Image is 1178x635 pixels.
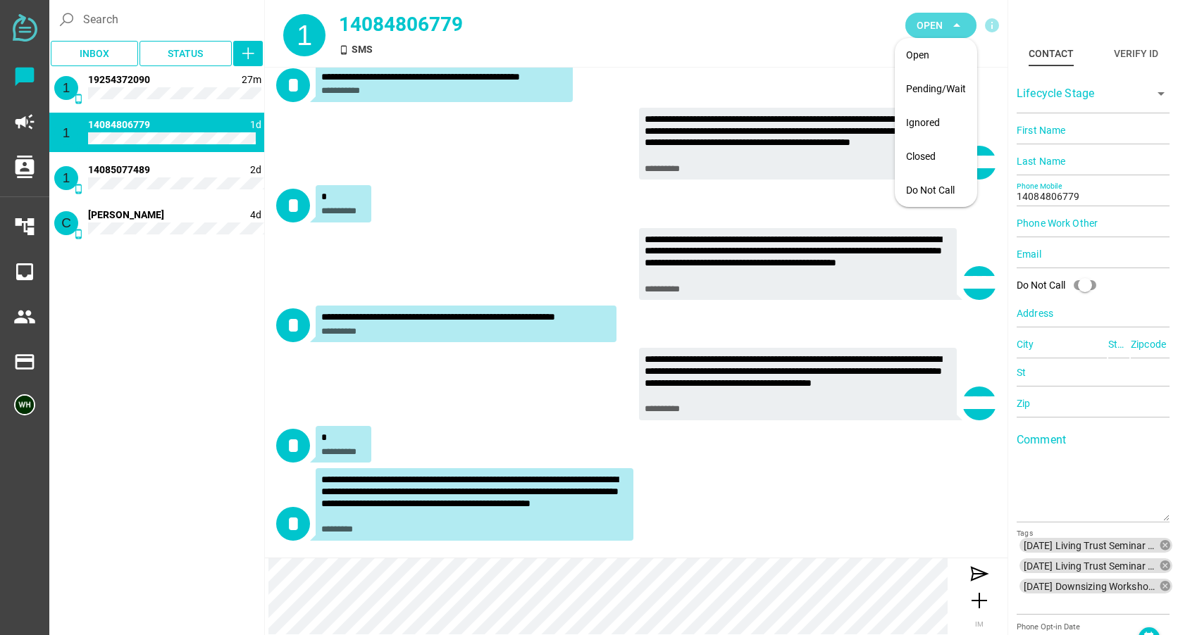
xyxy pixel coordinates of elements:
i: SMS [73,94,84,104]
div: Do Not Call [906,184,966,196]
i: chat_bubble [13,65,36,88]
i: payment [13,351,36,373]
i: people [13,306,36,328]
input: Email [1017,240,1170,268]
i: inbox [13,260,36,283]
span: 14084728864 [88,209,164,220]
span: 14085077489 [88,164,150,175]
i: account_tree [13,215,36,238]
textarea: Comment [1017,439,1170,521]
span: [DATE] Downsizing Workshop 1 seat reminder.csv [1024,580,1158,593]
input: City [1017,330,1107,358]
span: C [61,215,71,230]
span: [DATE] Living Trust Seminar 1 seat text reminder.csv [1024,539,1158,552]
i: campaign [13,111,36,133]
i: SMS [73,139,84,149]
span: 1758746750 [242,74,261,85]
input: Phone Mobile [1017,178,1170,206]
div: 14084806779 [339,10,683,39]
input: First Name [1017,116,1170,144]
span: 1 [297,20,312,51]
i: SMS [339,45,349,55]
span: 1 [63,80,70,95]
div: Pending/Wait [906,83,966,95]
button: Open [905,13,976,38]
i: cancel [1159,560,1172,572]
input: [DATE] Living Trust Seminar 1 seat text reminder.csv[DATE] Living Trust Seminar Day of Reminder.c... [1017,596,1170,613]
i: cancel [1159,539,1172,552]
i: cancel [1159,580,1172,593]
button: Inbox [51,41,138,66]
input: State [1108,330,1129,358]
span: 1758573910 [250,164,261,175]
div: Contact [1029,45,1074,62]
div: Do Not Call [1017,278,1065,293]
div: Verify ID [1114,45,1158,62]
div: Ignored [906,117,966,129]
i: contacts [13,156,36,178]
input: St [1017,358,1170,386]
input: Phone Work Other [1017,209,1170,237]
input: Last Name [1017,147,1170,175]
span: 1 [63,170,70,185]
img: svg+xml;base64,PD94bWwgdmVyc2lvbj0iMS4wIiBlbmNvZGluZz0iVVRGLTgiPz4KPHN2ZyB2ZXJzaW9uPSIxLjEiIHZpZX... [13,14,37,42]
i: SMS [73,229,84,239]
span: 1758658115 [250,119,261,130]
div: Open [906,49,966,61]
div: SMS [339,42,683,57]
div: Do Not Call [1017,271,1105,299]
input: Zipcode [1131,330,1170,358]
img: 5edff51079ed9903661a2266-30.png [14,394,35,415]
i: info [984,17,1000,34]
span: 1 [63,125,70,140]
span: 19254372090 [88,74,150,85]
input: Address [1017,299,1170,327]
span: Status [168,45,203,62]
button: Status [139,41,232,66]
span: Inbox [80,45,109,62]
input: Zip [1017,389,1170,417]
span: [DATE] Living Trust Seminar Day of Reminder.csv [1024,560,1158,572]
div: Phone Opt-in Date [1017,622,1139,634]
i: arrow_drop_down [948,17,965,34]
span: 14084806779 [88,119,150,130]
i: SMS [73,184,84,194]
div: Closed [906,151,966,163]
span: IM [975,620,984,628]
span: Open [917,17,943,34]
span: 1758386461 [250,209,261,220]
i: arrow_drop_down [1153,85,1170,102]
